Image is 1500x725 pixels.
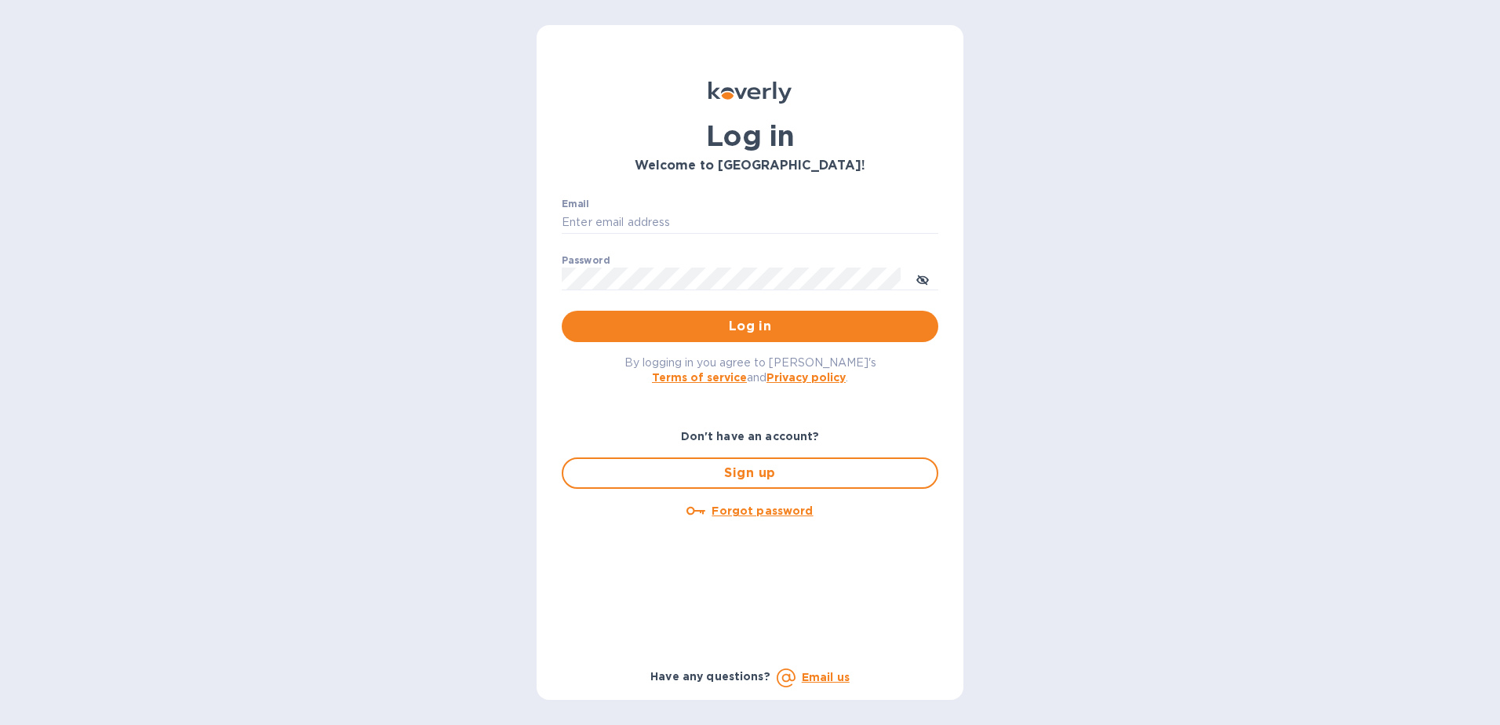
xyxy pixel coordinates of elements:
[681,430,820,443] b: Don't have an account?
[576,464,924,483] span: Sign up
[562,199,589,209] label: Email
[562,457,938,489] button: Sign up
[624,356,876,384] span: By logging in you agree to [PERSON_NAME]'s and .
[650,670,770,683] b: Have any questions?
[574,317,926,336] span: Log in
[708,82,792,104] img: Koverly
[562,311,938,342] button: Log in
[562,119,938,152] h1: Log in
[562,158,938,173] h3: Welcome to [GEOGRAPHIC_DATA]!
[562,256,610,265] label: Password
[802,671,850,683] a: Email us
[712,505,813,517] u: Forgot password
[562,211,938,235] input: Enter email address
[766,371,846,384] a: Privacy policy
[907,263,938,294] button: toggle password visibility
[652,371,747,384] a: Terms of service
